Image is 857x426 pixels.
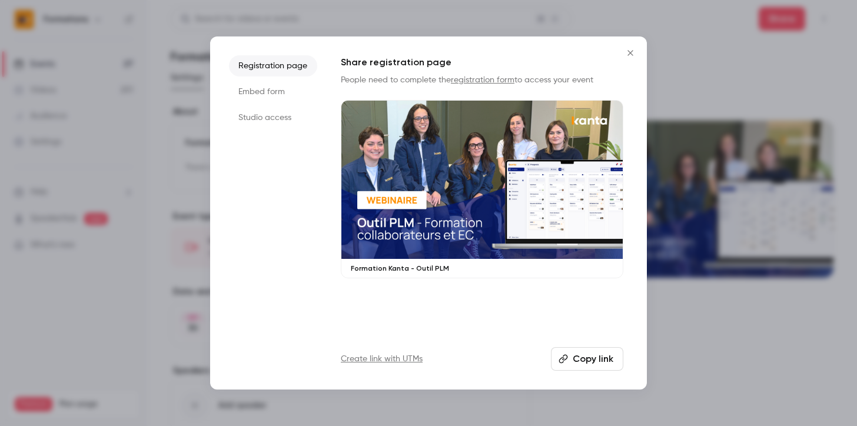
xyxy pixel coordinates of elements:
[451,76,514,84] a: registration form
[619,41,642,65] button: Close
[341,353,423,365] a: Create link with UTMs
[229,55,317,76] li: Registration page
[341,74,623,86] p: People need to complete the to access your event
[551,347,623,371] button: Copy link
[229,81,317,102] li: Embed form
[341,55,623,69] h1: Share registration page
[229,107,317,128] li: Studio access
[351,264,613,273] p: Formation Kanta - Outil PLM
[341,100,623,278] a: Formation Kanta - Outil PLM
